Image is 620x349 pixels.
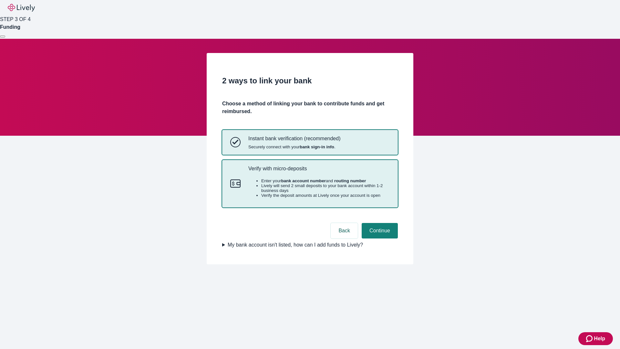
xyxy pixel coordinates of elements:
li: Lively will send 2 small deposits to your bank account within 1-2 business days [261,183,390,193]
strong: bank sign-in info [300,144,334,149]
li: Enter your and [261,178,390,183]
strong: bank account number [281,178,326,183]
svg: Micro-deposits [230,178,241,189]
button: Instant bank verificationInstant bank verification (recommended)Securely connect with yourbank si... [222,130,398,154]
button: Back [331,223,358,238]
p: Instant bank verification (recommended) [248,135,340,142]
h2: 2 ways to link your bank [222,75,398,87]
svg: Instant bank verification [230,137,241,147]
span: Help [594,335,605,343]
button: Zendesk support iconHelp [578,332,613,345]
button: Continue [362,223,398,238]
li: Verify the deposit amounts at Lively once your account is open [261,193,390,198]
span: Securely connect with your . [248,144,340,149]
button: Micro-depositsVerify with micro-depositsEnter yourbank account numberand routing numberLively wil... [222,160,398,207]
img: Lively [8,4,35,12]
p: Verify with micro-deposits [248,165,390,172]
summary: My bank account isn't listed, how can I add funds to Lively? [222,241,398,249]
h4: Choose a method of linking your bank to contribute funds and get reimbursed. [222,100,398,115]
svg: Zendesk support icon [586,335,594,343]
strong: routing number [334,178,366,183]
